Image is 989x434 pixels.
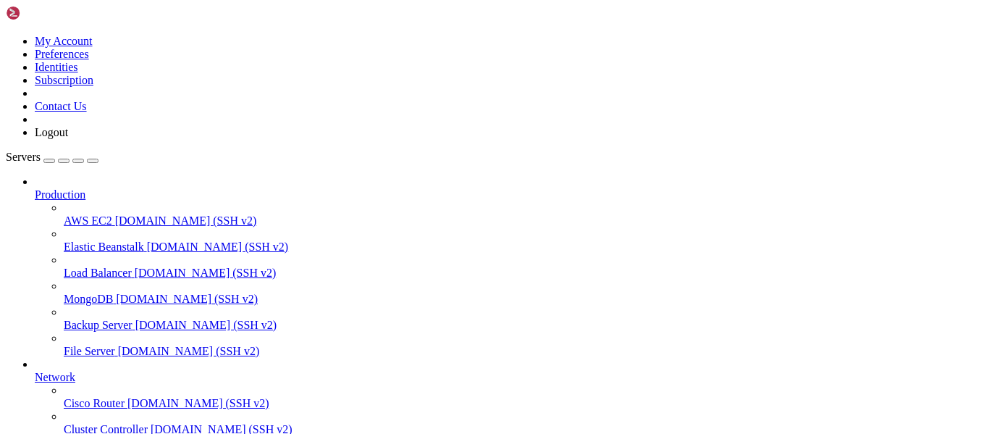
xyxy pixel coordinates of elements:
a: Network [35,371,983,384]
li: Backup Server [DOMAIN_NAME] (SSH v2) [64,306,983,332]
span: Production [35,188,85,201]
li: Production [35,175,983,358]
span: [DOMAIN_NAME] (SSH v2) [118,345,260,357]
a: MongoDB [DOMAIN_NAME] (SSH v2) [64,293,983,306]
a: Elastic Beanstalk [DOMAIN_NAME] (SSH v2) [64,241,983,254]
span: [DOMAIN_NAME] (SSH v2) [135,267,277,279]
li: Cisco Router [DOMAIN_NAME] (SSH v2) [64,384,983,410]
span: Servers [6,151,41,163]
span: File Server [64,345,115,357]
span: Cisco Router [64,397,125,409]
li: Elastic Beanstalk [DOMAIN_NAME] (SSH v2) [64,228,983,254]
span: Elastic Beanstalk [64,241,144,253]
a: My Account [35,35,93,47]
a: Subscription [35,74,93,86]
a: Backup Server [DOMAIN_NAME] (SSH v2) [64,319,983,332]
span: [DOMAIN_NAME] (SSH v2) [115,214,257,227]
span: [DOMAIN_NAME] (SSH v2) [147,241,289,253]
a: Identities [35,61,78,73]
li: AWS EC2 [DOMAIN_NAME] (SSH v2) [64,201,983,228]
a: Production [35,188,983,201]
li: Load Balancer [DOMAIN_NAME] (SSH v2) [64,254,983,280]
span: [DOMAIN_NAME] (SSH v2) [116,293,258,305]
span: Network [35,371,75,383]
span: MongoDB [64,293,113,305]
li: MongoDB [DOMAIN_NAME] (SSH v2) [64,280,983,306]
span: Load Balancer [64,267,132,279]
li: File Server [DOMAIN_NAME] (SSH v2) [64,332,983,358]
a: Logout [35,126,68,138]
span: Backup Server [64,319,132,331]
span: [DOMAIN_NAME] (SSH v2) [135,319,277,331]
img: Shellngn [6,6,89,20]
a: File Server [DOMAIN_NAME] (SSH v2) [64,345,983,358]
a: Load Balancer [DOMAIN_NAME] (SSH v2) [64,267,983,280]
a: Cisco Router [DOMAIN_NAME] (SSH v2) [64,397,983,410]
a: Servers [6,151,98,163]
a: Preferences [35,48,89,60]
span: AWS EC2 [64,214,112,227]
span: [DOMAIN_NAME] (SSH v2) [127,397,269,409]
a: AWS EC2 [DOMAIN_NAME] (SSH v2) [64,214,983,228]
a: Contact Us [35,100,87,112]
